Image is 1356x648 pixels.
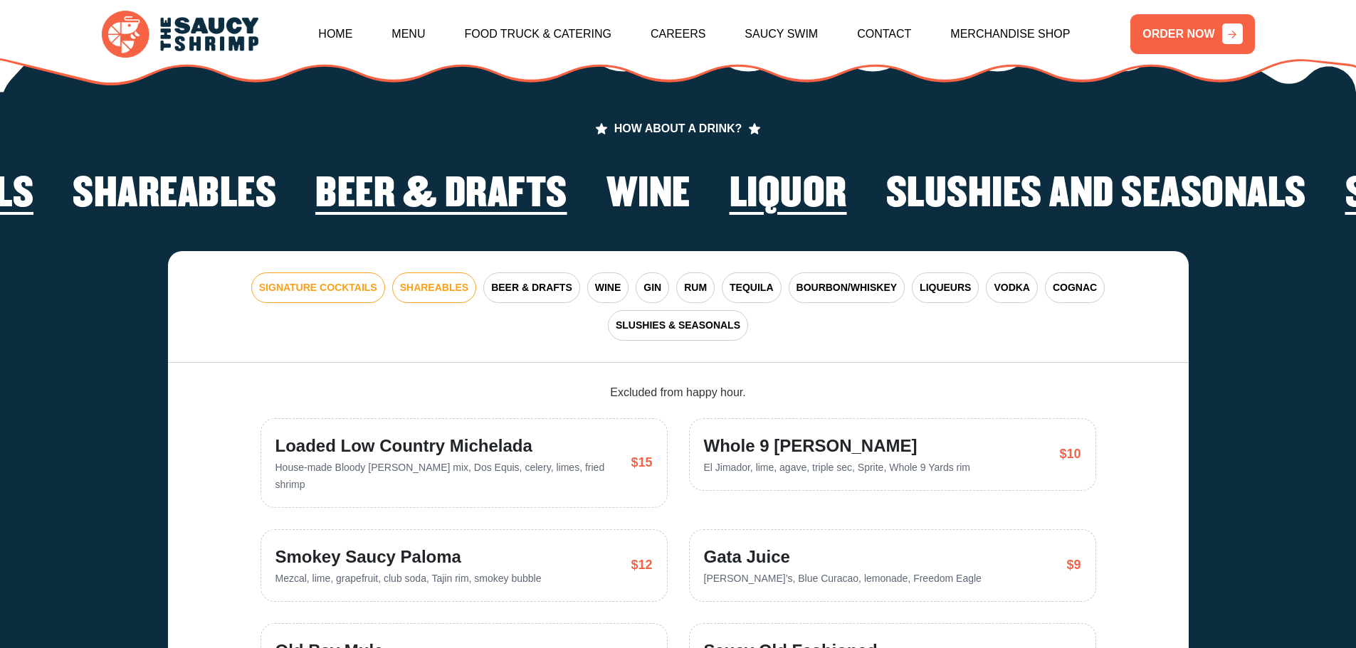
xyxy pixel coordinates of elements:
[102,11,258,58] img: logo
[920,280,971,295] span: LIQUEURS
[318,4,352,65] a: Home
[73,172,276,216] h2: Shareables
[704,433,971,459] span: Whole 9 [PERSON_NAME]
[606,172,690,216] h2: Wine
[730,172,847,222] li: 5 of 6
[464,4,611,65] a: Food Truck & Catering
[606,172,690,222] li: 4 of 6
[722,272,781,303] button: TEQUILA
[315,172,567,216] h2: Beer & Drafts
[1130,14,1254,54] a: ORDER NOW
[259,280,377,295] span: SIGNATURE COCKTAILS
[704,544,982,570] span: Gata Juice
[950,4,1070,65] a: Merchandise Shop
[1066,556,1081,575] span: $9
[595,280,621,295] span: WINE
[643,280,661,295] span: GIN
[684,280,707,295] span: RUM
[608,310,748,341] button: SLUSHIES & SEASONALS
[392,272,476,303] button: SHAREABLES
[275,462,605,490] span: House-made Bloody [PERSON_NAME] mix, Dos Equis, celery, limes, fried shrimp
[730,280,773,295] span: TEQUILA
[857,4,911,65] a: Contact
[886,172,1306,216] h2: Slushies and Seasonals
[797,280,898,295] span: BOURBON/WHISKEY
[315,172,567,222] li: 3 of 6
[631,453,652,472] span: $15
[912,272,979,303] button: LIQUEURS
[587,272,629,303] button: WINE
[636,272,669,303] button: GIN
[73,172,276,222] li: 2 of 6
[676,272,715,303] button: RUM
[491,280,572,295] span: BEER & DRAFTS
[400,280,468,295] span: SHAREABLES
[275,573,542,584] span: Mezcal, lime, grapefruit, club soda, Tajin rim, smokey bubble
[1045,272,1105,303] button: COGNAC
[483,272,580,303] button: BEER & DRAFTS
[1059,445,1081,464] span: $10
[631,556,652,575] span: $12
[651,4,705,65] a: Careers
[275,544,542,570] span: Smokey Saucy Paloma
[730,172,847,216] h2: Liquor
[616,318,740,333] span: SLUSHIES & SEASONALS
[704,462,971,473] span: El Jimador, lime, agave, triple sec, Sprite, Whole 9 Yards rim
[745,4,818,65] a: Saucy Swim
[261,384,1096,401] div: Excluded from happy hour.
[391,4,425,65] a: Menu
[704,573,982,584] span: [PERSON_NAME]’s, Blue Curacao, lemonade, Freedom Eagle
[1053,280,1097,295] span: COGNAC
[596,123,761,134] span: HOW ABOUT A DRINK?
[789,272,905,303] button: BOURBON/WHISKEY
[986,272,1038,303] button: VODKA
[275,433,621,459] span: Loaded Low Country Michelada
[994,280,1030,295] span: VODKA
[251,272,385,303] button: SIGNATURE COCKTAILS
[886,172,1306,222] li: 6 of 6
